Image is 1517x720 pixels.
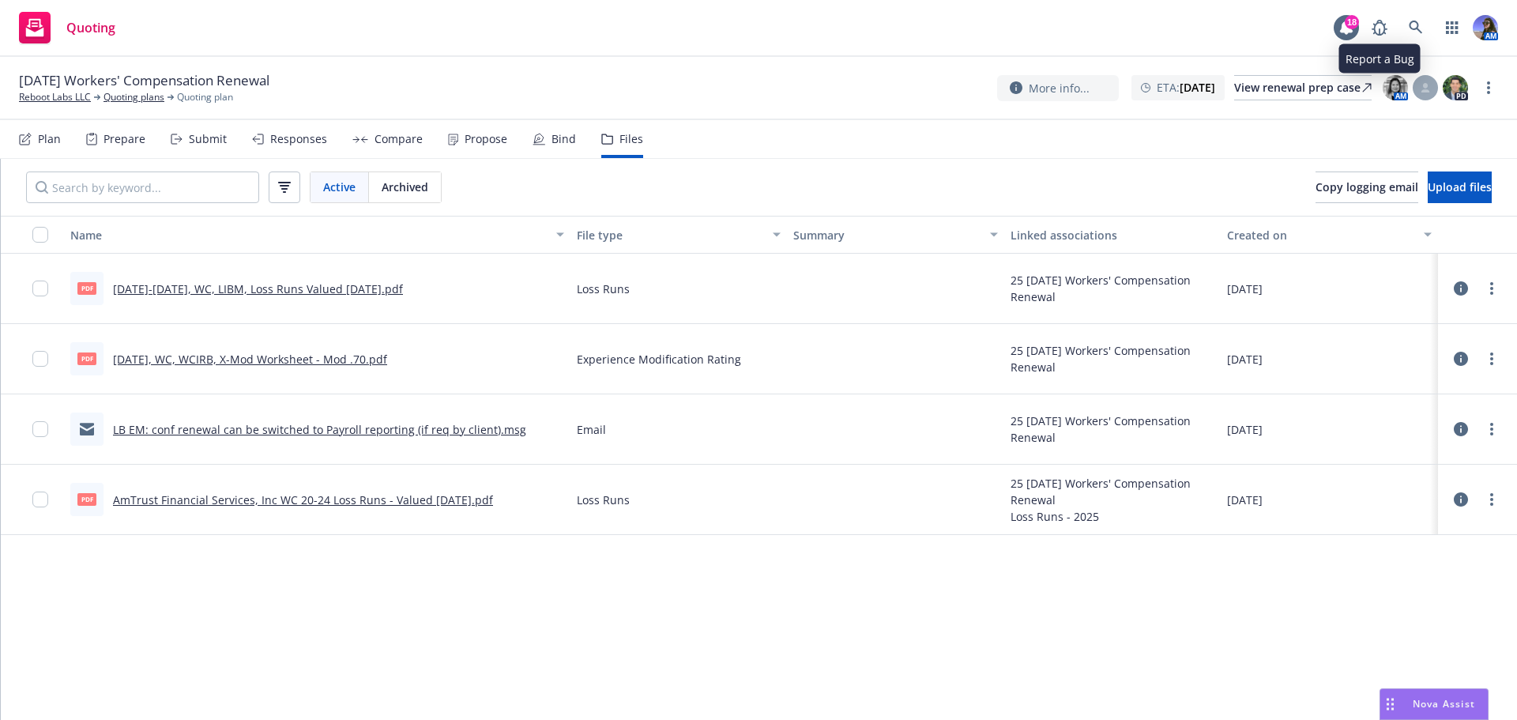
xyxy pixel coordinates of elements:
div: Created on [1227,227,1414,243]
button: Copy logging email [1316,172,1418,203]
button: Linked associations [1004,216,1222,254]
span: [DATE] [1227,421,1263,438]
button: Upload files [1428,172,1492,203]
a: AmTrust Financial Services, Inc WC 20-24 Loss Runs - Valued [DATE].pdf [113,492,493,507]
button: Created on [1221,216,1438,254]
span: Quoting [66,21,115,34]
div: 25 [DATE] Workers' Compensation Renewal [1011,413,1215,446]
div: Submit [189,133,227,145]
a: View renewal prep case [1234,75,1372,100]
span: Active [323,179,356,195]
div: Name [70,227,547,243]
div: Summary [793,227,981,243]
input: Select all [32,227,48,243]
div: Linked associations [1011,227,1215,243]
span: Email [577,421,606,438]
a: more [1479,78,1498,97]
input: Toggle Row Selected [32,351,48,367]
span: Loss Runs [577,492,630,508]
button: Name [64,216,570,254]
div: 25 [DATE] Workers' Compensation Renewal [1011,272,1215,305]
img: photo [1473,15,1498,40]
div: Responses [270,133,327,145]
span: Archived [382,179,428,195]
span: [DATE] [1227,492,1263,508]
a: LB EM: conf renewal can be switched to Payroll reporting (if req by client).msg [113,422,526,437]
div: 25 [DATE] Workers' Compensation Renewal [1011,475,1215,508]
span: pdf [77,282,96,294]
a: Quoting [13,6,122,50]
span: Loss Runs [577,281,630,297]
button: Summary [787,216,1004,254]
a: Quoting plans [104,90,164,104]
div: Files [619,133,643,145]
span: pdf [77,493,96,505]
div: Bind [551,133,576,145]
span: Quoting plan [177,90,233,104]
img: photo [1443,75,1468,100]
span: [DATE] Workers' Compensation Renewal [19,71,269,90]
a: more [1482,349,1501,368]
a: more [1482,279,1501,298]
span: pdf [77,352,96,364]
div: Compare [375,133,423,145]
div: 18 [1345,15,1359,29]
span: Experience Modification Rating [577,351,741,368]
div: Drag to move [1380,689,1400,719]
img: photo [1383,75,1408,100]
span: Copy logging email [1316,179,1418,194]
a: more [1482,490,1501,509]
span: ETA : [1157,79,1215,96]
div: Loss Runs - 2025 [1011,508,1215,525]
div: 25 [DATE] Workers' Compensation Renewal [1011,342,1215,375]
input: Toggle Row Selected [32,421,48,437]
a: [DATE], WC, WCIRB, X-Mod Worksheet - Mod .70.pdf [113,352,387,367]
div: File type [577,227,764,243]
span: Upload files [1428,179,1492,194]
button: More info... [997,75,1119,101]
span: [DATE] [1227,351,1263,368]
a: Search [1400,12,1432,43]
strong: [DATE] [1180,80,1215,95]
div: Prepare [104,133,145,145]
div: Propose [465,133,507,145]
a: Report a Bug [1364,12,1395,43]
span: More info... [1029,80,1090,96]
input: Search by keyword... [26,172,259,203]
button: File type [570,216,788,254]
input: Toggle Row Selected [32,281,48,296]
span: [DATE] [1227,281,1263,297]
a: more [1482,420,1501,439]
a: Switch app [1436,12,1468,43]
div: Plan [38,133,61,145]
span: Nova Assist [1413,697,1475,711]
button: Nova Assist [1380,688,1489,720]
a: [DATE]-[DATE], WC, LIBM, Loss Runs Valued [DATE].pdf [113,281,403,296]
input: Toggle Row Selected [32,492,48,507]
div: View renewal prep case [1234,76,1372,100]
a: Reboot Labs LLC [19,90,91,104]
